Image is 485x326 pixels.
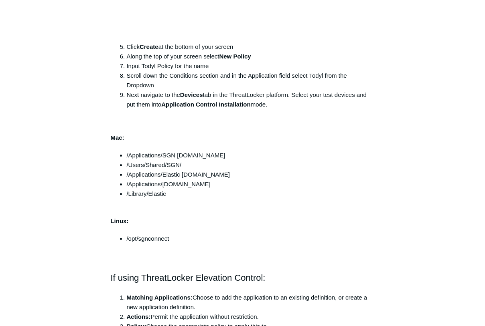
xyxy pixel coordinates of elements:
[126,90,374,109] li: Next navigate to the tab in the ThreatLocker platform. Select your test devices and put them into...
[140,43,158,50] strong: Create
[126,42,374,52] li: Click at the bottom of your screen
[126,52,374,61] li: Along the top of your screen select
[126,189,374,208] li: /Library/Elastic
[126,160,374,170] li: /Users/Shared/SGN/
[126,71,374,90] li: Scroll down the Conditions section and in the Application field select Todyl from the Dropdown
[126,151,374,160] li: /Applications/SGN [DOMAIN_NAME]
[126,294,192,301] strong: Matching Applications:
[110,217,128,224] strong: Linux:
[110,271,374,285] h2: If using ThreatLocker Elevation Control:
[110,134,124,141] strong: Mac:
[219,53,251,60] strong: New Policy
[126,234,374,263] li: /opt/sgnconnect
[126,170,374,179] li: /Applications/Elastic [DOMAIN_NAME]
[126,179,374,189] li: /Applications/[DOMAIN_NAME]
[126,312,374,322] li: Permit the application without restriction.
[126,293,374,312] li: Choose to add the application to an existing definition, or create a new application definition.
[161,101,251,108] strong: Application Control Installation
[180,91,203,98] strong: Devices
[126,61,374,71] li: Input Todyl Policy for the name
[126,313,150,320] strong: Actions:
